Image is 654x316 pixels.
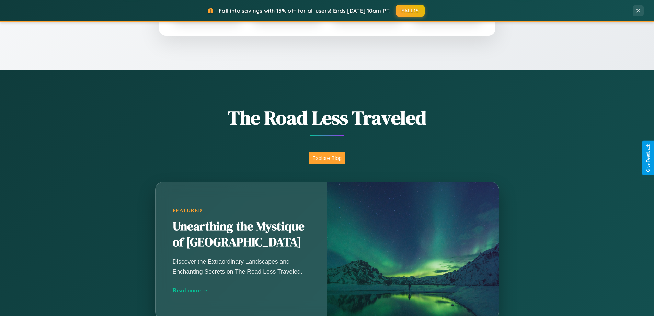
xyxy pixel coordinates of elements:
div: Featured [173,208,310,214]
button: Explore Blog [309,152,345,164]
div: Give Feedback [646,144,651,172]
p: Discover the Extraordinary Landscapes and Enchanting Secrets on The Road Less Traveled. [173,257,310,276]
h1: The Road Less Traveled [121,105,533,131]
div: Read more → [173,287,310,294]
h2: Unearthing the Mystique of [GEOGRAPHIC_DATA] [173,219,310,250]
span: Fall into savings with 15% off for all users! Ends [DATE] 10am PT. [219,7,391,14]
button: FALL15 [396,5,425,17]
